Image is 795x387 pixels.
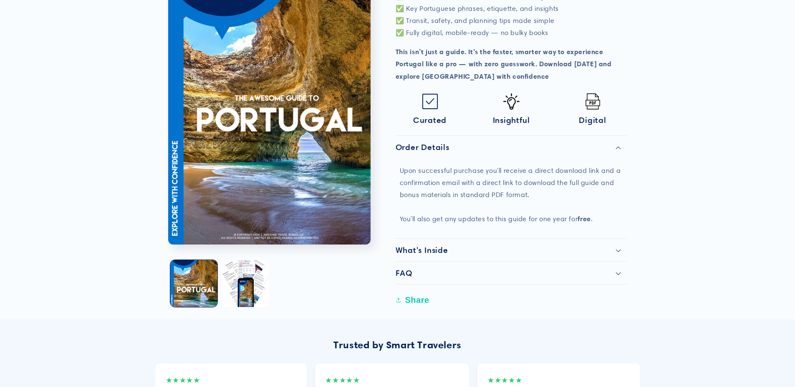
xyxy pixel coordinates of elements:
summary: What's Inside [396,239,627,261]
h2: FAQ [396,268,412,278]
summary: FAQ [396,262,627,284]
div: ★★★★★ [166,374,297,387]
summary: Order Details [396,136,627,158]
img: Idea-icon.png [503,93,520,110]
button: Load image 1 in gallery view [170,260,217,307]
button: Load image 2 in gallery view [222,260,269,307]
span: Curated [413,115,447,125]
div: Trusted by Smart Travelers [156,336,640,354]
div: ★★★★★ [325,374,459,387]
strong: This isn’t just a guide. It’s the faster, smarter way to experience Portugal like a pro — with ze... [396,47,612,81]
span: Digital [579,115,606,125]
p: Upon successful purchase you'll receive a direct download link and a confirmation email with a di... [400,165,623,225]
h2: What's Inside [396,245,448,255]
button: Share [396,291,432,309]
strong: free [578,215,591,223]
h2: Order Details [396,142,449,152]
span: Insightful [493,115,530,125]
div: ★★★★★ [487,374,629,387]
img: Pdf.png [585,93,601,110]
